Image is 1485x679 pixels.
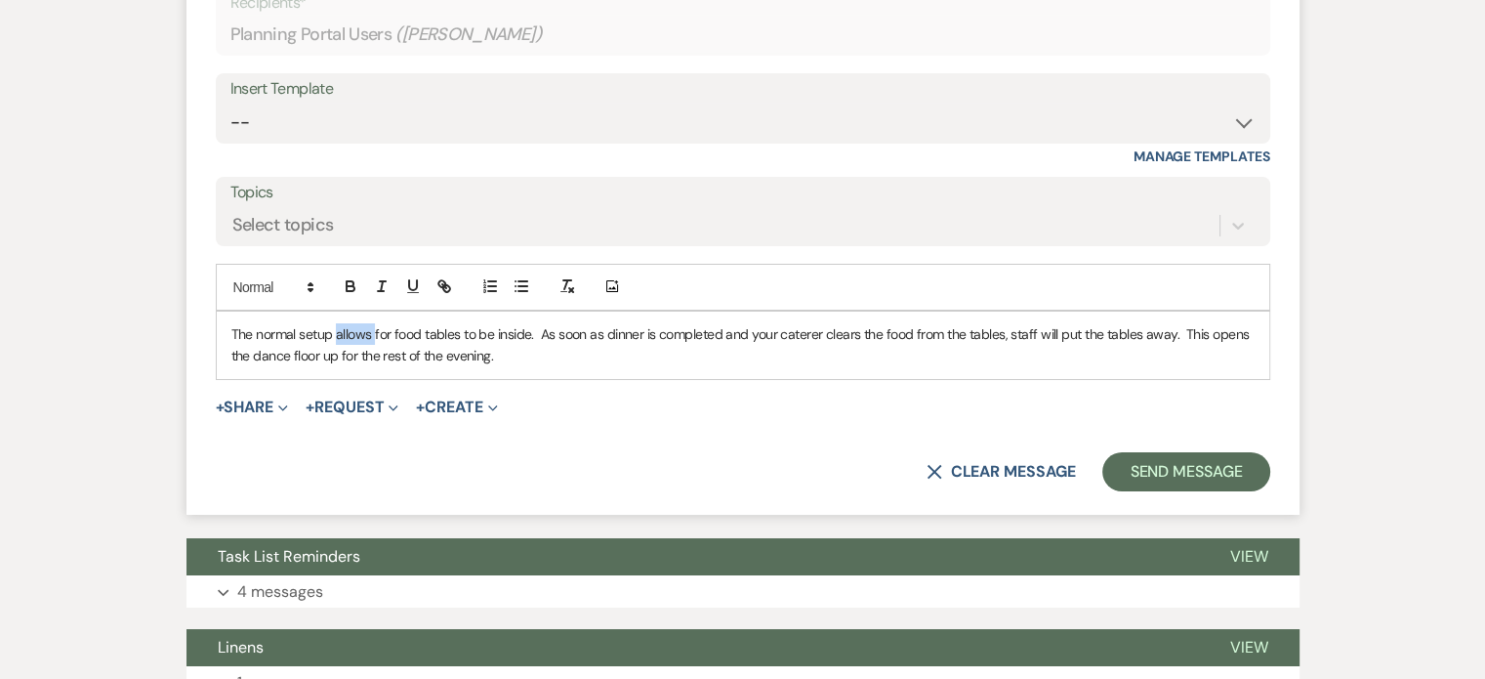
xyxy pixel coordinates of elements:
[237,579,323,605] p: 4 messages
[1199,538,1299,575] button: View
[230,16,1256,54] div: Planning Portal Users
[218,637,264,658] span: Linens
[186,538,1199,575] button: Task List Reminders
[218,546,360,567] span: Task List Reminders
[416,400,425,415] span: +
[186,575,1299,609] button: 4 messages
[232,212,334,238] div: Select topics
[1134,148,1270,165] a: Manage Templates
[395,21,542,48] span: ( [PERSON_NAME] )
[230,179,1256,207] label: Topics
[1230,546,1268,567] span: View
[1230,637,1268,658] span: View
[231,323,1255,367] p: The normal setup allows for food tables to be inside. As soon as dinner is completed and your cat...
[230,75,1256,104] div: Insert Template
[186,629,1199,666] button: Linens
[216,400,225,415] span: +
[1102,452,1269,491] button: Send Message
[216,400,289,415] button: Share
[1199,629,1299,666] button: View
[927,464,1075,480] button: Clear message
[416,400,497,415] button: Create
[306,400,314,415] span: +
[306,400,398,415] button: Request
